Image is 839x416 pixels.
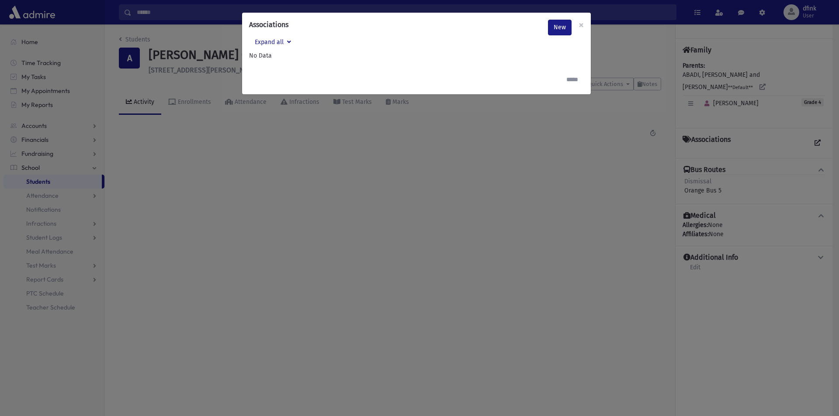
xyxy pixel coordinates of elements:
span: × [579,19,584,31]
a: New [548,20,572,35]
button: Expand all [249,35,297,51]
label: No Data [249,51,584,60]
h6: Associations [249,20,288,30]
button: Close [572,13,591,37]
